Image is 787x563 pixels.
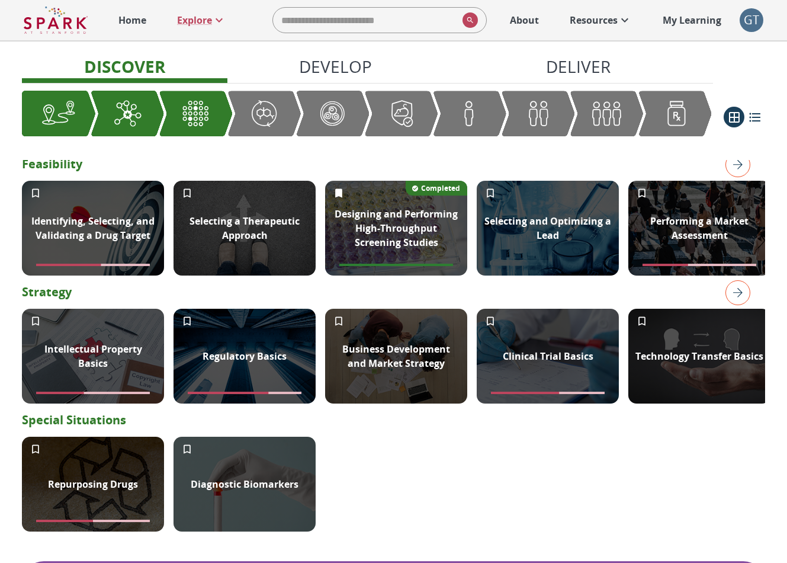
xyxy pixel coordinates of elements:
[30,443,41,455] svg: Add to My Learning
[22,155,765,173] p: Feasibility
[174,309,316,404] div: Government building pillars
[118,13,146,27] p: Home
[30,187,41,199] svg: Add to My Learning
[22,283,765,301] p: Strategy
[29,214,157,242] p: Identifying, Selecting, and Validating a Drug Target
[171,7,232,33] a: Explore
[29,342,157,370] p: Intellectual Property Basics
[636,315,648,327] svg: Add to My Learning
[181,187,193,199] svg: Add to My Learning
[188,392,301,394] span: Module completion progress of user
[191,477,298,491] p: Diagnostic Biomarkers
[635,214,763,242] p: Performing a Market Assessment
[339,264,453,266] span: Module completion progress of user
[484,214,612,242] p: Selecting and Optimizing a Lead
[22,411,765,429] p: Special Situations
[724,107,744,127] button: grid view
[299,54,372,79] p: Develop
[181,315,193,327] svg: Add to My Learning
[332,207,460,249] p: Designing and Performing High-Throughput Screening Studies
[740,8,763,32] button: account of current user
[36,520,150,522] span: Module completion progress of user
[643,264,756,266] span: Module completion progress of user
[628,309,770,404] div: Silhouette of two heads exchanging information
[203,349,287,363] p: Regulatory Basics
[477,181,619,276] div: Science laboratory glass ware and flasks
[570,13,618,27] p: Resources
[181,443,193,455] svg: Add to My Learning
[546,54,611,79] p: Deliver
[663,13,721,27] p: My Learning
[477,309,619,404] div: Doctor filling out paperwork
[332,342,460,370] p: Business Development and Market Strategy
[333,315,345,327] svg: Add to My Learning
[48,477,138,491] p: Repurposing Drugs
[36,264,150,266] span: Module completion progress of user
[421,183,460,193] p: Completed
[744,107,765,127] button: list view
[657,7,728,33] a: My Learning
[22,181,164,276] div: Dart hitting bullseye
[24,6,88,34] img: Logo of SPARK at Stanford
[504,7,545,33] a: About
[177,13,212,27] p: Explore
[22,437,164,532] div: Image of recycle arrows
[333,187,345,199] svg: Remove from My Learning
[740,8,763,32] div: GT
[564,7,638,33] a: Resources
[174,181,316,276] div: Person looking at multi directional arrow
[635,349,763,363] p: Technology Transfer Basics
[636,187,648,199] svg: Add to My Learning
[484,315,496,327] svg: Add to My Learning
[22,309,164,404] div: Collage with books titled "Intellectual Property" and "Copyright Law"
[181,214,309,242] p: Selecting a Therapeutic Approach
[628,181,770,276] div: A large group of people walking in public
[721,148,750,182] button: right
[484,187,496,199] svg: Add to My Learning
[721,276,750,310] button: right
[491,392,605,394] span: Module completion progress of user
[84,54,165,79] p: Discover
[36,392,150,394] span: Module completion progress of user
[325,181,467,276] div: A 96 well assay plate
[458,8,478,33] button: search
[30,315,41,327] svg: Add to My Learning
[22,91,712,136] div: Graphic showing the progression through the Discover, Develop, and Deliver pipeline, highlighting...
[510,13,539,27] p: About
[503,349,593,363] p: Clinical Trial Basics
[325,309,467,404] div: A group of people analyzing a problem in a meeting
[174,437,316,532] div: A hand with glove holding a blood sample
[113,7,152,33] a: Home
